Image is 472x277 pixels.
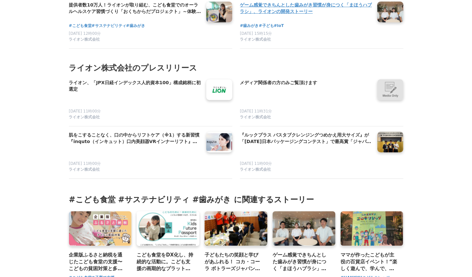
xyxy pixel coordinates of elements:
[69,79,201,93] a: ライオン、「JPX日経インデックス人的資本100」構成銘柄に初選定
[92,23,126,29] a: #サステナビリティ
[240,161,272,166] span: [DATE] 11時00分
[259,23,274,29] a: #子ども
[69,167,201,173] a: ライオン株式会社
[69,194,403,205] h3: #こども食堂 #サステナビリティ #歯みがき に関連するストーリー
[137,251,194,272] a: こども食堂をDX化し、持続的な活動に。こども支援の画期的なプラットフォーム「こどもごちめし」の誕生ストーリー
[69,37,100,42] span: ライオン株式会社
[205,251,262,272] a: 子どもたちの笑顔と学びがあふれる！ コカ・コーラ ボトラーズジャパンとファミリーマート、「ファミマこども食堂」コラボイベントを開催！
[240,37,372,43] a: ライオン株式会社
[240,79,372,86] h4: メディア関係者の方のみご覧頂けます
[240,114,372,121] a: ライオン株式会社
[273,251,330,272] a: ゲーム感覚できちんとした歯みがき習慣が身につく「まほうハブラシ」、ライオンの開発ストーリー
[274,23,284,29] a: #IoT
[240,132,372,145] a: 『ルックプラス バスタブクレンジングつめかえ用大サイズ』が「[DATE]日本パッケージングコンテスト」で最高賞「ジャパンスター賞」を受賞
[69,31,101,36] span: [DATE] 12時00分
[69,114,100,120] span: ライオン株式会社
[240,167,271,172] span: ライオン株式会社
[69,167,100,172] span: ライオン株式会社
[240,109,272,113] span: [DATE] 11時31分
[240,79,372,93] a: メディア関係者の方のみご覧頂けます
[240,23,259,29] a: #歯みがき
[240,31,272,36] span: [DATE] 15時15分
[69,132,201,145] a: 肌をこすることなく、口の中からリフトケア（※1）する新習慣『inquto（インキュット）口内美顔器VRインナーリフト』誕生
[240,2,372,15] a: ゲーム感覚できちんとした歯みがき習慣が身につく「まほうハブラシ」、ライオンの開発ストーリー
[69,161,101,166] span: [DATE] 11時00分
[240,114,271,120] span: ライオン株式会社
[69,251,127,272] a: 企業版ふるさと納税を通じたこども食堂の支援〜こどもの貧困対策と多世代交流を促進～
[341,251,398,272] a: ママが作ったこどもが主役の百貨店イベント！“楽しく遊んで、学んで、体験する”「HANKYU こどもカレッジ」成功秘話
[69,2,201,15] a: 提供者数10万人！ライオンが取り組む、こども食堂でのオーラルヘルスケア習慣づくり「おくちからだプロジェクト」～体験を通して、子どもたちの健康な[PERSON_NAME]づくりに貢献～
[69,37,201,43] a: ライオン株式会社
[240,37,271,42] span: ライオン株式会社
[126,23,145,29] a: #歯みがき
[69,109,101,113] span: [DATE] 11時00分
[69,62,403,74] h2: ライオン株式会社のプレスリリース
[240,167,372,173] a: ライオン株式会社
[69,114,201,121] a: ライオン株式会社
[69,23,92,29] a: #こども食堂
